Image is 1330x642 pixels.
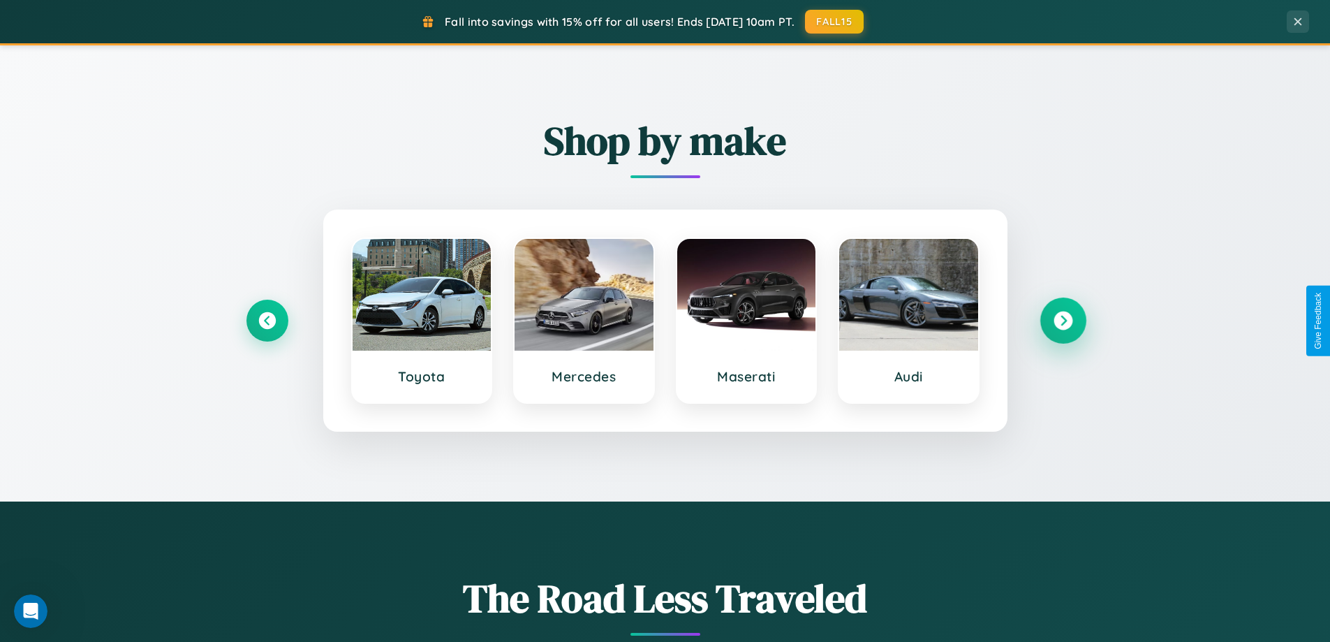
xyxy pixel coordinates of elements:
[14,594,47,628] iframe: Intercom live chat
[853,368,964,385] h3: Audi
[529,368,640,385] h3: Mercedes
[367,368,478,385] h3: Toyota
[805,10,864,34] button: FALL15
[445,15,795,29] span: Fall into savings with 15% off for all users! Ends [DATE] 10am PT.
[1313,293,1323,349] div: Give Feedback
[246,571,1084,625] h1: The Road Less Traveled
[691,368,802,385] h3: Maserati
[246,114,1084,168] h2: Shop by make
